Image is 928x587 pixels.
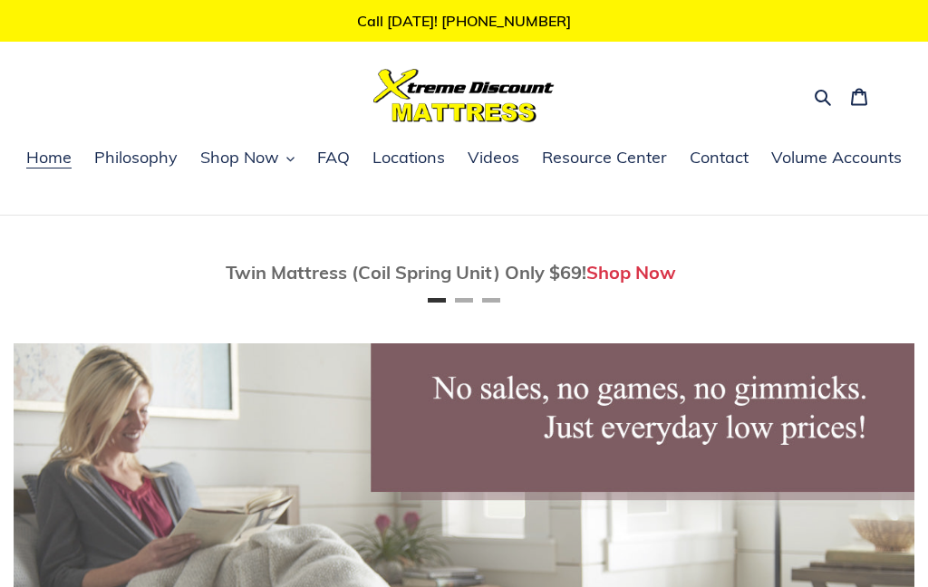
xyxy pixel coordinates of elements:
[363,145,454,172] a: Locations
[771,147,902,168] span: Volume Accounts
[762,145,911,172] a: Volume Accounts
[533,145,676,172] a: Resource Center
[455,298,473,303] button: Page 2
[200,147,279,168] span: Shop Now
[317,147,350,168] span: FAQ
[428,298,446,303] button: Page 1
[690,147,749,168] span: Contact
[468,147,519,168] span: Videos
[17,145,81,172] a: Home
[373,69,555,122] img: Xtreme Discount Mattress
[226,261,586,284] span: Twin Mattress (Coil Spring Unit) Only $69!
[372,147,445,168] span: Locations
[191,145,304,172] button: Shop Now
[542,147,667,168] span: Resource Center
[459,145,528,172] a: Videos
[26,147,72,168] span: Home
[586,261,676,284] a: Shop Now
[308,145,359,172] a: FAQ
[94,147,178,168] span: Philosophy
[85,145,187,172] a: Philosophy
[681,145,758,172] a: Contact
[482,298,500,303] button: Page 3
